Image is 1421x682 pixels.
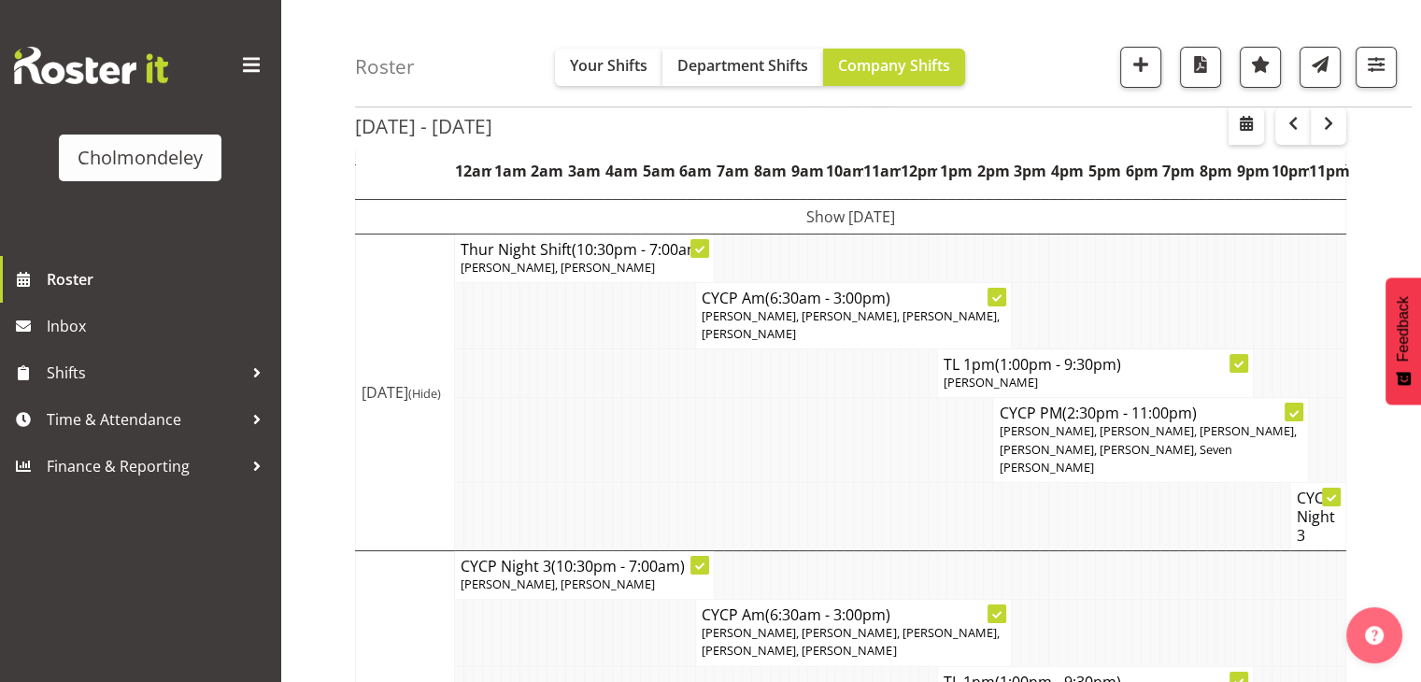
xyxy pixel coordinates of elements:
span: Time & Attendance [47,405,243,433]
button: Company Shifts [823,49,965,86]
th: 6pm [1123,149,1160,192]
span: Shifts [47,359,243,387]
span: Roster [47,265,271,293]
img: Rosterit website logo [14,47,168,84]
th: 8pm [1198,149,1235,192]
th: 11pm [1309,149,1346,192]
img: help-xxl-2.png [1365,626,1384,645]
h4: CYCP Am [702,289,1005,307]
div: Cholmondeley [78,144,203,172]
th: 1am [491,149,529,192]
button: Download a PDF of the roster according to the set date range. [1180,47,1221,88]
th: 1pm [937,149,974,192]
th: 10pm [1272,149,1309,192]
button: Your Shifts [555,49,662,86]
th: 5pm [1086,149,1123,192]
th: 4pm [1049,149,1087,192]
th: 7pm [1160,149,1198,192]
button: Send a list of all shifts for the selected filtered period to all rostered employees. [1300,47,1341,88]
th: 4am [604,149,641,192]
span: (1:00pm - 9:30pm) [995,354,1121,375]
h4: Thur Night Shift [461,240,708,259]
span: (6:30am - 3:00pm) [765,604,890,625]
th: 10am [826,149,863,192]
span: Feedback [1395,296,1412,362]
th: 2am [529,149,566,192]
span: [PERSON_NAME], [PERSON_NAME] [461,259,655,276]
th: 3pm [1012,149,1049,192]
th: 6am [677,149,715,192]
span: Your Shifts [570,55,647,76]
h2: [DATE] - [DATE] [355,114,492,138]
th: 12am [455,149,492,192]
span: (10:30pm - 7:00am) [572,239,705,260]
th: 2pm [974,149,1012,192]
th: 8am [752,149,789,192]
button: Add a new shift [1120,47,1161,88]
h4: Roster [355,56,415,78]
th: 9am [789,149,826,192]
button: Filter Shifts [1356,47,1397,88]
span: (6:30am - 3:00pm) [765,288,890,308]
th: 12pm [901,149,938,192]
button: Department Shifts [662,49,823,86]
td: [DATE] [356,234,455,550]
span: (10:30pm - 7:00am) [551,556,685,576]
span: [PERSON_NAME] [944,374,1038,391]
button: Feedback - Show survey [1385,277,1421,405]
button: Highlight an important date within the roster. [1240,47,1281,88]
th: 3am [566,149,604,192]
th: 7am [715,149,752,192]
span: Department Shifts [677,55,808,76]
span: [PERSON_NAME], [PERSON_NAME], [PERSON_NAME], [PERSON_NAME] [702,307,999,342]
span: [PERSON_NAME], [PERSON_NAME] [461,575,655,592]
th: 9pm [1234,149,1272,192]
td: Show [DATE] [356,199,1346,234]
h4: CYCP Am [702,605,1005,624]
span: Company Shifts [838,55,950,76]
span: (2:30pm - 11:00pm) [1061,403,1196,423]
th: 5am [640,149,677,192]
span: [PERSON_NAME], [PERSON_NAME], [PERSON_NAME], [PERSON_NAME], [PERSON_NAME], Seven [PERSON_NAME] [999,422,1296,475]
h4: CYCP Night 3 [1296,489,1340,545]
button: Select a specific date within the roster. [1229,107,1264,145]
span: Finance & Reporting [47,452,243,480]
h4: CYCP PM [999,404,1302,422]
h4: TL 1pm [944,355,1247,374]
span: [PERSON_NAME], [PERSON_NAME], [PERSON_NAME], [PERSON_NAME], [PERSON_NAME] [702,624,999,659]
h4: CYCP Night 3 [461,557,708,575]
span: (Hide) [408,385,441,402]
th: 11am [863,149,901,192]
span: Inbox [47,312,271,340]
